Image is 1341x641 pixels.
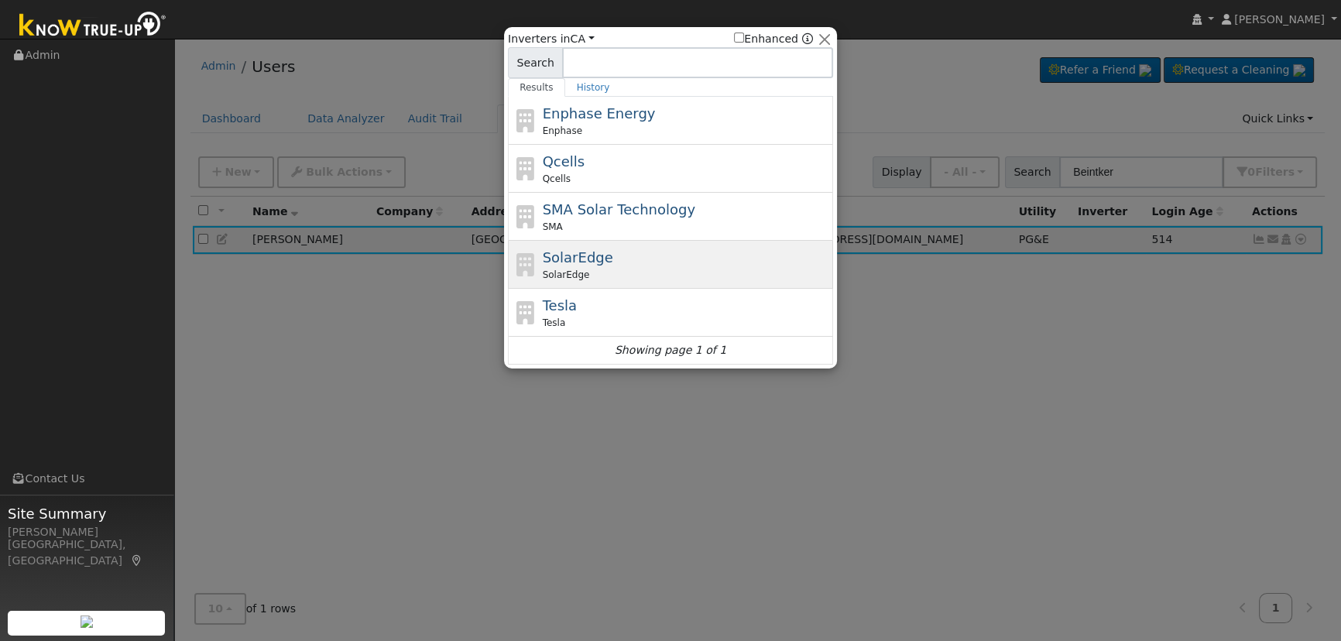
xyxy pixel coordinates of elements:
[8,536,166,569] div: [GEOGRAPHIC_DATA], [GEOGRAPHIC_DATA]
[543,124,582,138] span: Enphase
[543,249,613,266] span: SolarEdge
[543,220,563,234] span: SMA
[508,31,595,47] span: Inverters in
[81,615,93,628] img: retrieve
[543,153,585,170] span: Qcells
[543,268,590,282] span: SolarEdge
[508,78,565,97] a: Results
[130,554,144,567] a: Map
[543,172,571,186] span: Qcells
[734,31,798,47] label: Enhanced
[543,297,577,314] span: Tesla
[8,503,166,524] span: Site Summary
[12,9,174,43] img: Know True-Up
[508,47,563,78] span: Search
[570,33,594,45] a: CA
[565,78,622,97] a: History
[802,33,813,45] a: Enhanced Providers
[543,201,695,218] span: SMA Solar Technology
[615,342,726,358] i: Showing page 1 of 1
[734,31,813,47] span: Show enhanced providers
[734,33,744,43] input: Enhanced
[543,105,656,122] span: Enphase Energy
[8,524,166,540] div: [PERSON_NAME]
[543,316,566,330] span: Tesla
[1234,13,1325,26] span: [PERSON_NAME]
